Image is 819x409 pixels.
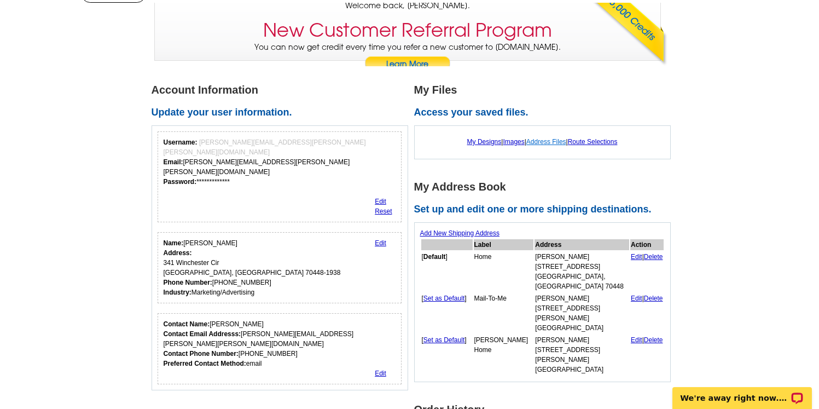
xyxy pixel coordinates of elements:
a: Edit [631,295,642,302]
span: [PERSON_NAME][EMAIL_ADDRESS][PERSON_NAME][PERSON_NAME][DOMAIN_NAME] [164,139,366,156]
a: Edit [631,253,642,261]
strong: Email: [164,158,183,166]
strong: Contact Phone Number: [164,350,239,358]
p: You can now get credit every time you refer a new customer to [DOMAIN_NAME]. [155,42,660,73]
a: My Designs [467,138,502,146]
a: Address Files [526,138,566,146]
a: Delete [644,295,663,302]
th: Label [474,239,534,250]
h3: New Customer Referral Program [263,19,552,42]
h2: Update your user information. [152,107,414,119]
div: Your personal details. [158,232,402,303]
a: Edit [375,239,386,247]
h1: My Address Book [414,181,677,193]
iframe: LiveChat chat widget [665,375,819,409]
th: Action [630,239,664,250]
th: Address [535,239,629,250]
div: | | | [420,131,665,152]
td: Mail-To-Me [474,293,534,333]
strong: Password: [164,178,197,186]
a: Route Selections [568,138,618,146]
strong: Contact Email Addresss: [164,330,241,338]
a: Add New Shipping Address [420,229,499,237]
a: Edit [631,336,642,344]
strong: Preferred Contact Method: [164,360,246,367]
div: Your login information. [158,131,402,222]
a: Images [503,138,524,146]
h1: Account Information [152,84,414,96]
td: | [630,335,664,375]
strong: Username: [164,139,198,146]
h1: My Files [414,84,677,96]
strong: Industry: [164,289,191,296]
td: [ ] [421,293,473,333]
td: | [630,293,664,333]
strong: Name: [164,239,184,247]
strong: Phone Number: [164,279,212,286]
strong: Contact Name: [164,320,210,328]
td: [ ] [421,335,473,375]
td: [PERSON_NAME] [STREET_ADDRESS] [PERSON_NAME] [GEOGRAPHIC_DATA] [535,335,629,375]
td: Home [474,251,534,292]
a: Edit [375,370,386,377]
div: [PERSON_NAME] 341 Winchester Cir [GEOGRAPHIC_DATA], [GEOGRAPHIC_DATA] 70448-1938 [PHONE_NUMBER] M... [164,238,341,297]
a: Set as Default [423,295,464,302]
h2: Set up and edit one or more shipping destinations. [414,204,677,216]
a: Reset [375,208,392,215]
strong: Address: [164,249,192,257]
td: [ ] [421,251,473,292]
div: [PERSON_NAME][EMAIL_ADDRESS][PERSON_NAME][PERSON_NAME][DOMAIN_NAME] ************* [164,137,396,187]
a: Delete [644,253,663,261]
td: [PERSON_NAME] Home [474,335,534,375]
a: Learn More [364,56,451,73]
div: Who should we contact regarding order issues? [158,313,402,384]
a: Set as Default [423,336,464,344]
div: [PERSON_NAME] [PERSON_NAME][EMAIL_ADDRESS][PERSON_NAME][PERSON_NAME][DOMAIN_NAME] [PHONE_NUMBER] ... [164,319,396,368]
a: Delete [644,336,663,344]
b: Default [423,253,446,261]
td: | [630,251,664,292]
td: [PERSON_NAME] [STREET_ADDRESS] [PERSON_NAME] [GEOGRAPHIC_DATA] [535,293,629,333]
td: [PERSON_NAME] [STREET_ADDRESS] [GEOGRAPHIC_DATA], [GEOGRAPHIC_DATA] 70448 [535,251,629,292]
a: Edit [375,198,386,205]
h2: Access your saved files. [414,107,677,119]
